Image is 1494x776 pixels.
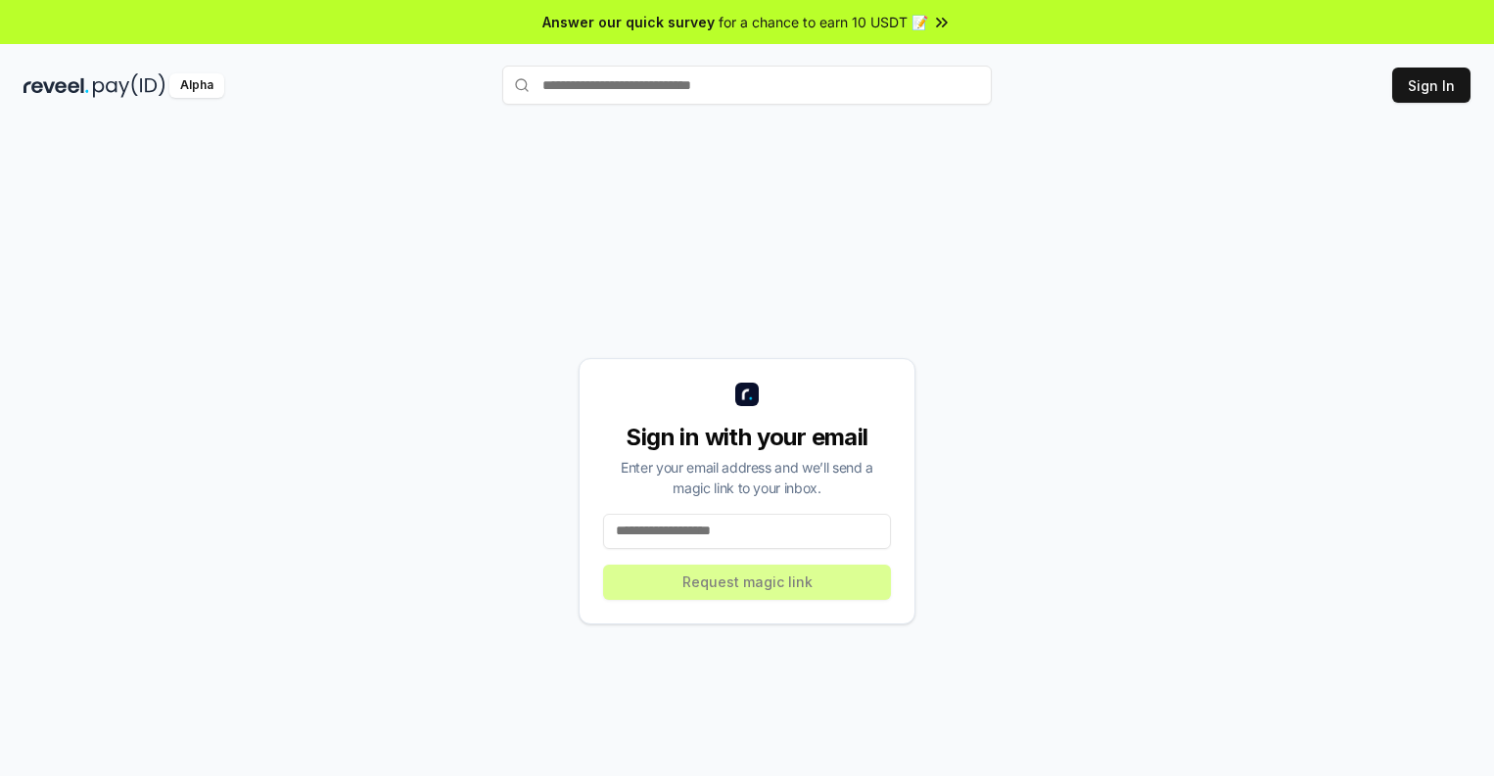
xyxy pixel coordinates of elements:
[1392,68,1471,103] button: Sign In
[23,73,89,98] img: reveel_dark
[542,12,715,32] span: Answer our quick survey
[169,73,224,98] div: Alpha
[735,383,759,406] img: logo_small
[719,12,928,32] span: for a chance to earn 10 USDT 📝
[603,457,891,498] div: Enter your email address and we’ll send a magic link to your inbox.
[603,422,891,453] div: Sign in with your email
[93,73,165,98] img: pay_id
